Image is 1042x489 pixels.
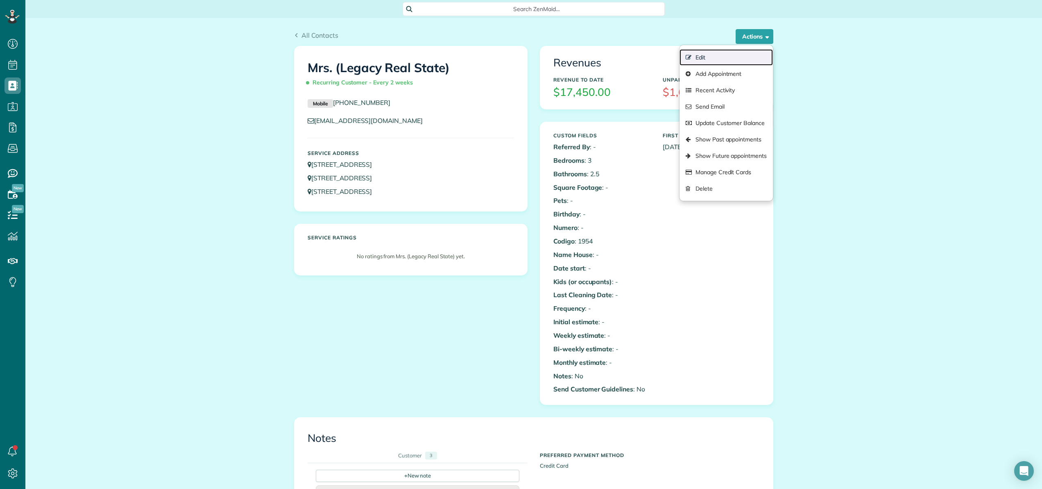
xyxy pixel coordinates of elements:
a: Show Past appointments [680,131,773,148]
span: + [404,472,408,479]
div: Credit Card [534,448,766,478]
p: : - [553,250,650,259]
b: Monthly estimate [553,358,606,366]
b: Send Customer Guidelines [553,385,633,393]
h3: $17,450.00 [553,86,650,98]
span: New [12,205,24,213]
div: New note [316,470,519,482]
div: Open Intercom Messenger [1014,461,1034,481]
div: 3 [425,452,437,459]
a: Edit [680,49,773,66]
p: : - [553,290,650,300]
a: Show Future appointments [680,148,773,164]
p: : No [553,371,650,381]
p: : - [553,358,650,367]
b: Notes [553,372,571,380]
h3: Revenues [553,57,760,69]
p: : - [553,223,650,232]
p: : - [553,183,650,192]
h5: Service ratings [308,235,514,240]
div: Customer [398,452,422,459]
p: : 2.5 [553,169,650,179]
span: New [12,184,24,192]
p: : 1954 [553,237,650,246]
a: Update Customer Balance [680,115,773,131]
a: Send Email [680,98,773,115]
p: [DATE] [663,142,760,152]
p: : 3 [553,156,650,165]
b: Bi-weekly estimate [553,345,612,353]
a: Recent Activity [680,82,773,98]
h3: $1,650.00 [663,86,760,98]
p: : - [553,209,650,219]
h5: Revenue to Date [553,77,650,82]
h5: First Serviced On [663,133,760,138]
h1: Mrs. (Legacy Real State) [308,61,514,90]
a: Add Appointment [680,66,773,82]
a: All Contacts [294,30,338,40]
b: Name House [553,250,593,259]
b: Bathrooms [553,170,587,178]
b: Codigo [553,237,575,245]
p: : - [553,142,650,152]
b: Kids (or occupants) [553,277,612,286]
b: Date start [553,264,585,272]
p: : - [553,331,650,340]
a: [STREET_ADDRESS] [308,187,380,196]
h5: Unpaid Balance [663,77,760,82]
h3: Notes [308,432,760,444]
h5: Preferred Payment Method [540,453,760,458]
button: Actions [736,29,773,44]
p: : - [553,196,650,205]
p: : - [553,264,650,273]
a: [STREET_ADDRESS] [308,160,380,168]
b: Numero [553,223,578,232]
b: Birthday [553,210,580,218]
b: Frequency [553,304,585,312]
b: Referred By [553,143,590,151]
p: No ratings from Mrs. (Legacy Real State) yet. [312,252,510,260]
a: Manage Credit Cards [680,164,773,180]
p: : - [553,317,650,327]
p: : - [553,277,650,287]
p: : - [553,344,650,354]
a: Delete [680,180,773,197]
b: Initial estimate [553,318,598,326]
span: Recurring Customer - Every 2 weeks [308,75,416,90]
b: Square Footage [553,183,602,191]
b: Weekly estimate [553,331,604,339]
p: : - [553,304,650,313]
b: Bedrooms [553,156,584,164]
h5: Service Address [308,150,514,156]
a: [EMAIL_ADDRESS][DOMAIN_NAME] [308,116,430,125]
a: Mobile[PHONE_NUMBER] [308,98,390,107]
small: Mobile [308,99,333,108]
b: Pets [553,196,567,205]
a: [STREET_ADDRESS] [308,174,380,182]
span: All Contacts [301,31,338,39]
p: : No [553,384,650,394]
b: Last Cleaning Date [553,291,612,299]
h5: Custom Fields [553,133,650,138]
